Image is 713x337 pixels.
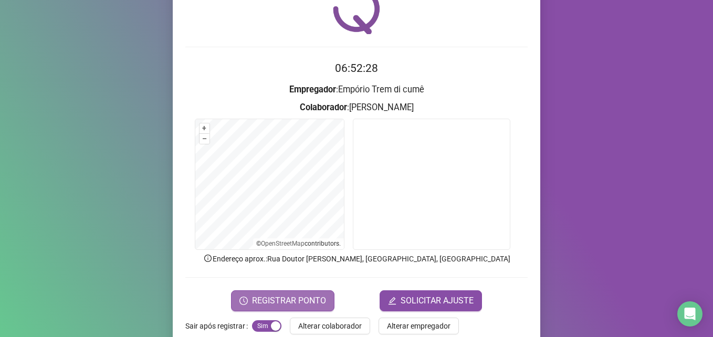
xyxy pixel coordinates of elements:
div: Open Intercom Messenger [677,301,702,327]
button: – [200,134,209,144]
span: Alterar empregador [387,320,450,332]
button: editSOLICITAR AJUSTE [380,290,482,311]
label: Sair após registrar [185,318,252,334]
button: Alterar colaborador [290,318,370,334]
button: Alterar empregador [379,318,459,334]
strong: Empregador [289,85,336,94]
h3: : [PERSON_NAME] [185,101,528,114]
span: edit [388,297,396,305]
span: clock-circle [239,297,248,305]
a: OpenStreetMap [261,240,305,247]
strong: Colaborador [300,102,347,112]
button: + [200,123,209,133]
span: REGISTRAR PONTO [252,294,326,307]
li: © contributors. [256,240,341,247]
h3: : Empório Trem di cumê [185,83,528,97]
time: 06:52:28 [335,62,378,75]
span: SOLICITAR AJUSTE [401,294,474,307]
button: REGISTRAR PONTO [231,290,334,311]
p: Endereço aprox. : Rua Doutor [PERSON_NAME], [GEOGRAPHIC_DATA], [GEOGRAPHIC_DATA] [185,253,528,265]
span: Alterar colaborador [298,320,362,332]
span: info-circle [203,254,213,263]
